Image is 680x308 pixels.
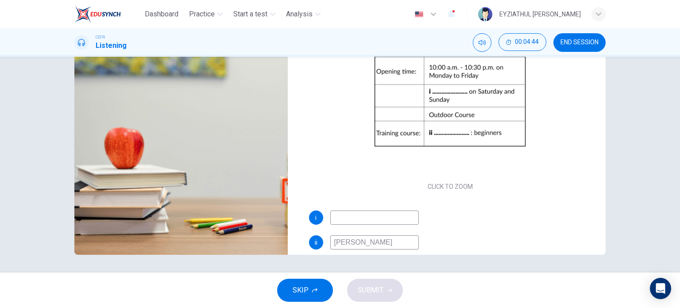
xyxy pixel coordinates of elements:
img: en [413,11,425,18]
span: Analysis [286,9,313,19]
img: Sports Centre [74,39,288,255]
button: 00:04:44 [498,33,546,51]
span: Start a test [233,9,267,19]
span: END SESSION [560,39,599,46]
span: ii [315,239,317,246]
span: i [315,214,317,221]
h1: Listening [96,40,127,51]
button: Analysis [282,6,324,22]
button: Practice [185,6,226,22]
span: Dashboard [145,9,178,19]
span: Practice [189,9,215,19]
button: SKIP [277,279,333,302]
img: EduSynch logo [74,5,121,23]
div: Hide [498,33,546,52]
span: CEFR [96,34,105,40]
img: Profile picture [478,7,492,21]
span: 00:04:44 [515,39,539,46]
div: Mute [473,33,491,52]
button: Dashboard [141,6,182,22]
button: END SESSION [553,33,606,52]
a: EduSynch logo [74,5,141,23]
span: SKIP [293,284,309,296]
div: Open Intercom Messenger [650,278,671,299]
div: EYZIATHUL [PERSON_NAME] [499,9,581,19]
button: Start a test [230,6,279,22]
